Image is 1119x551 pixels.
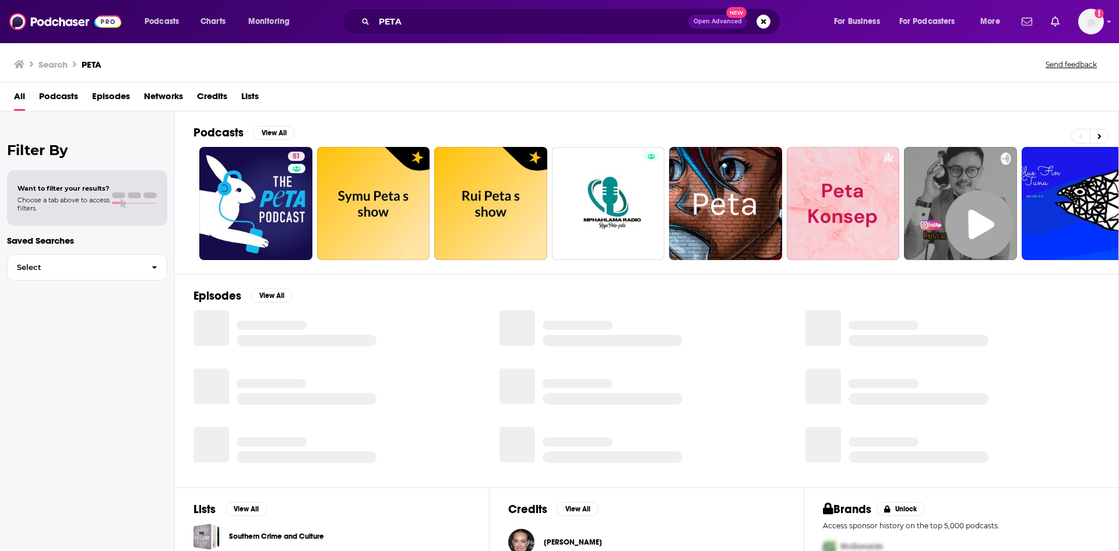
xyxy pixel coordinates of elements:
span: For Podcasters [899,13,955,30]
button: View All [251,289,293,303]
button: open menu [892,12,972,31]
span: Monitoring [248,13,290,30]
button: Show profile menu [1078,9,1104,34]
a: Southern Crime and Culture [193,524,220,550]
span: [PERSON_NAME] [544,538,602,547]
span: Want to filter your results? [17,184,110,192]
a: Charts [193,12,233,31]
button: Select [7,254,167,280]
button: Send feedback [1042,59,1100,69]
a: EpisodesView All [193,289,293,303]
a: PodcastsView All [193,125,295,140]
svg: Add a profile image [1095,9,1104,18]
button: View All [253,126,295,140]
a: Credits [197,87,227,111]
a: Southern Crime and Culture [229,530,324,543]
button: Unlock [876,502,926,516]
a: CreditsView All [508,502,599,517]
h2: Brands [823,502,871,517]
span: Charts [200,13,226,30]
h3: Search [38,59,68,70]
a: All [14,87,25,111]
span: Podcasts [145,13,179,30]
span: More [980,13,1000,30]
p: Access sponsor history on the top 5,000 podcasts. [823,521,1100,530]
button: open menu [972,12,1015,31]
a: Lists [241,87,259,111]
span: Logged in as WesBurdett [1078,9,1104,34]
button: open menu [136,12,194,31]
a: Peta Murgatroyd [544,538,602,547]
button: View All [557,502,599,516]
button: open menu [826,12,895,31]
img: User Profile [1078,9,1104,34]
img: Podchaser - Follow, Share and Rate Podcasts [9,10,121,33]
a: 51 [199,147,312,260]
a: 51 [288,152,305,161]
button: Open AdvancedNew [688,15,747,29]
h2: Episodes [193,289,241,303]
span: Choose a tab above to access filters. [17,196,110,212]
a: Podcasts [39,87,78,111]
h3: PETA [82,59,101,70]
p: Saved Searches [7,235,167,246]
span: Open Advanced [694,19,742,24]
h2: Podcasts [193,125,244,140]
a: Networks [144,87,183,111]
div: Search podcasts, credits, & more... [353,8,791,35]
span: Select [8,264,142,271]
span: 51 [293,151,300,163]
button: View All [225,502,267,516]
a: Show notifications dropdown [1017,12,1037,31]
a: ListsView All [193,502,267,517]
input: Search podcasts, credits, & more... [374,12,688,31]
span: New [726,7,747,18]
h2: Credits [508,502,547,517]
a: Episodes [92,87,130,111]
span: For Business [834,13,880,30]
a: Show notifications dropdown [1046,12,1064,31]
h2: Filter By [7,142,167,159]
h2: Lists [193,502,216,517]
button: open menu [240,12,305,31]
